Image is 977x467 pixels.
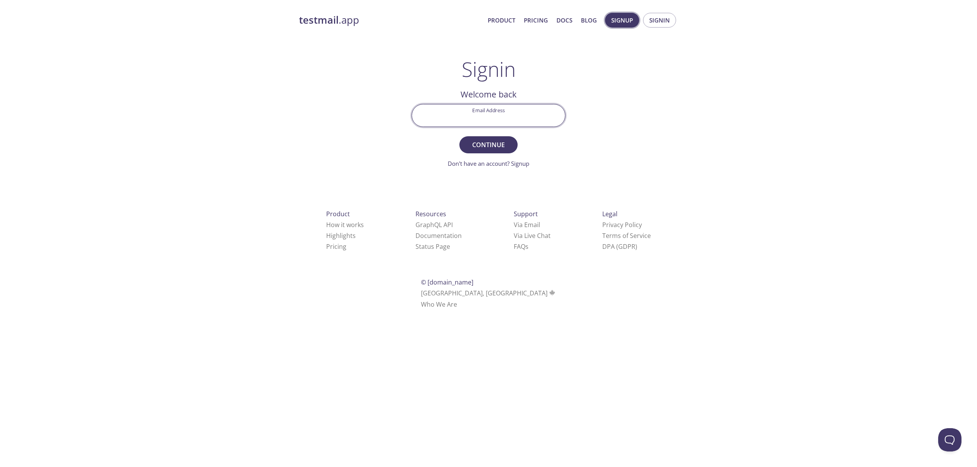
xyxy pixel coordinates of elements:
[605,13,639,28] button: Signup
[421,300,457,309] a: Who We Are
[299,14,482,27] a: testmail.app
[649,15,670,25] span: Signin
[602,220,642,229] a: Privacy Policy
[415,220,453,229] a: GraphQL API
[468,139,509,150] span: Continue
[514,220,540,229] a: Via Email
[415,242,450,251] a: Status Page
[643,13,676,28] button: Signin
[525,242,528,251] span: s
[602,231,651,240] a: Terms of Service
[412,88,565,101] h2: Welcome back
[556,15,572,25] a: Docs
[421,278,473,286] span: © [DOMAIN_NAME]
[602,210,617,218] span: Legal
[602,242,637,251] a: DPA (GDPR)
[326,220,364,229] a: How it works
[514,210,538,218] span: Support
[611,15,633,25] span: Signup
[514,242,528,251] a: FAQ
[415,231,462,240] a: Documentation
[462,57,516,81] h1: Signin
[415,210,446,218] span: Resources
[459,136,518,153] button: Continue
[326,231,356,240] a: Highlights
[326,210,350,218] span: Product
[581,15,597,25] a: Blog
[524,15,548,25] a: Pricing
[488,15,515,25] a: Product
[421,289,556,297] span: [GEOGRAPHIC_DATA], [GEOGRAPHIC_DATA]
[326,242,346,251] a: Pricing
[938,428,961,451] iframe: Help Scout Beacon - Open
[514,231,551,240] a: Via Live Chat
[448,160,529,167] a: Don't have an account? Signup
[299,13,339,27] strong: testmail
